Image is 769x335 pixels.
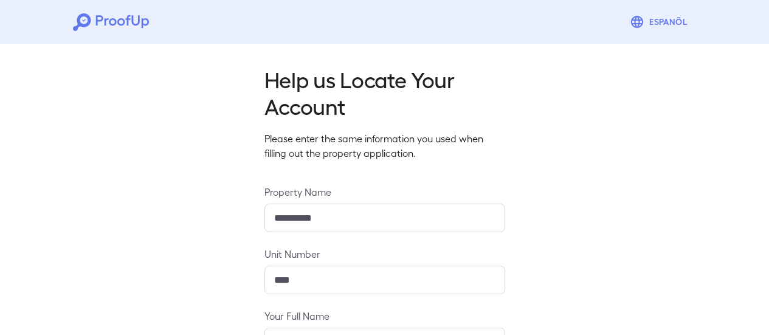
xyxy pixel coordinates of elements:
[264,247,505,261] label: Unit Number
[264,185,505,199] label: Property Name
[264,66,505,119] h2: Help us Locate Your Account
[264,131,505,161] p: Please enter the same information you used when filling out the property application.
[625,10,696,34] button: Espanõl
[264,309,505,323] label: Your Full Name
